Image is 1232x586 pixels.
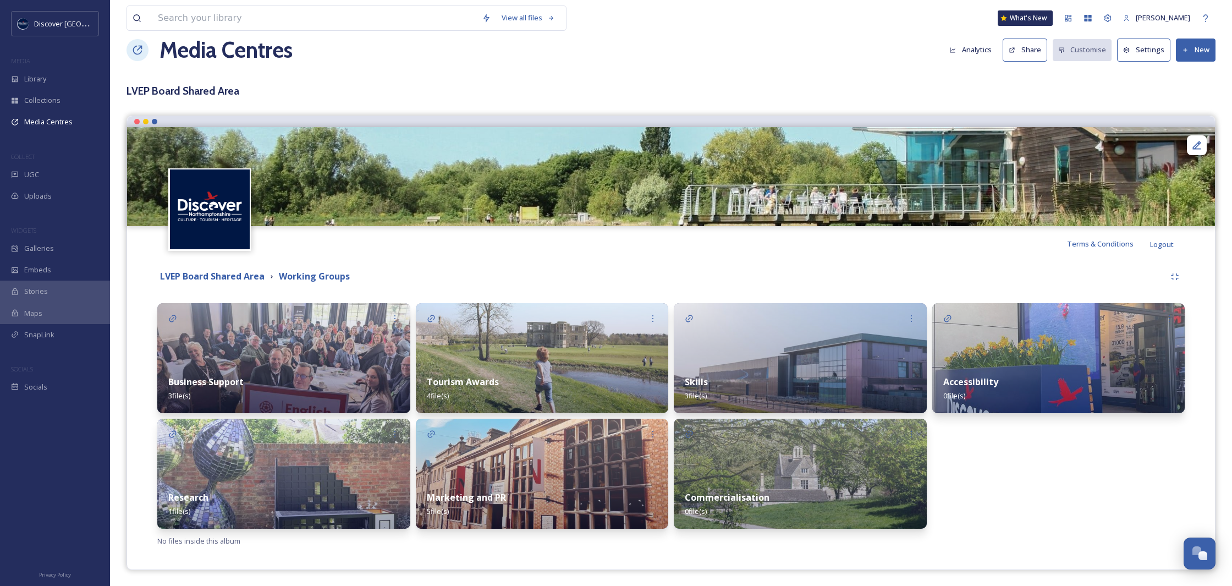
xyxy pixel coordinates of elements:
strong: Tourism Awards [427,376,499,388]
span: Collections [24,95,61,106]
img: 1e2dbd8a-cd09-4f77-a8f9-3a9a93719042.jpg [157,303,410,413]
button: Open Chat [1184,538,1215,569]
strong: Commercialisation [685,491,769,503]
span: COLLECT [11,152,35,161]
span: 0 file(s) [685,506,707,516]
span: Media Centres [24,117,73,127]
strong: LVEP Board Shared Area [160,270,265,282]
strong: Marketing and PR [427,491,506,503]
img: Untitled%20design%20%282%29.png [170,169,250,249]
span: Maps [24,308,42,319]
span: Socials [24,382,47,392]
button: Analytics [944,39,997,61]
span: 1 file(s) [168,506,190,516]
strong: Research [168,491,208,503]
span: 3 file(s) [168,391,190,401]
span: Stories [24,286,48,297]
img: Stanwick Lakes.jpg [127,127,1215,226]
span: Library [24,74,46,84]
span: SOCIALS [11,365,33,373]
span: Galleries [24,243,54,254]
h3: LVEP Board Shared Area [127,83,1215,99]
span: Privacy Policy [39,571,71,578]
span: [PERSON_NAME] [1136,13,1190,23]
button: Share [1003,39,1047,61]
span: MEDIA [11,57,30,65]
a: View all files [496,7,560,29]
button: New [1176,39,1215,61]
span: Uploads [24,191,52,201]
span: Logout [1150,239,1174,249]
span: 0 file(s) [943,391,965,401]
a: [PERSON_NAME] [1118,7,1196,29]
button: Settings [1117,39,1170,61]
img: Untitled%20design%20%282%29.png [18,18,29,29]
img: 90641690-aca4-43a0-933d-c67e68adbf8c.jpg [157,419,410,529]
button: Customise [1053,39,1112,61]
span: Terms & Conditions [1067,239,1134,249]
span: SnapLink [24,330,54,340]
span: No files inside this album [157,536,240,546]
img: 0c84a837-7e82-45db-8c4d-a7cc46ec2f26.jpg [416,303,669,413]
img: c4e085e7-d2cf-4970-b97d-80dbedaae66f.jpg [674,419,927,529]
img: 99416d89-c4b5-4178-9d70-76aeacb62484.jpg [932,303,1185,413]
a: Media Centres [159,34,293,67]
strong: Skills [685,376,708,388]
a: Terms & Conditions [1067,237,1150,250]
span: 4 file(s) [427,391,449,401]
span: WIDGETS [11,226,36,234]
span: Embeds [24,265,51,275]
strong: Accessibility [943,376,998,388]
a: Privacy Policy [39,567,71,580]
strong: Business Support [168,376,244,388]
a: Analytics [944,39,1003,61]
span: 3 file(s) [685,391,707,401]
span: UGC [24,169,39,180]
span: 5 file(s) [427,506,449,516]
img: d0b0ae60-025d-492c-aa3f-eb11bea9cc91.jpg [416,419,669,529]
a: Customise [1053,39,1118,61]
img: dfde90a7-404b-45e6-9575-8ff9313f1f1e.jpg [674,303,927,413]
input: Search your library [152,6,476,30]
a: Settings [1117,39,1176,61]
a: What's New [998,10,1053,26]
strong: Working Groups [279,270,350,282]
span: Discover [GEOGRAPHIC_DATA] [34,18,134,29]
